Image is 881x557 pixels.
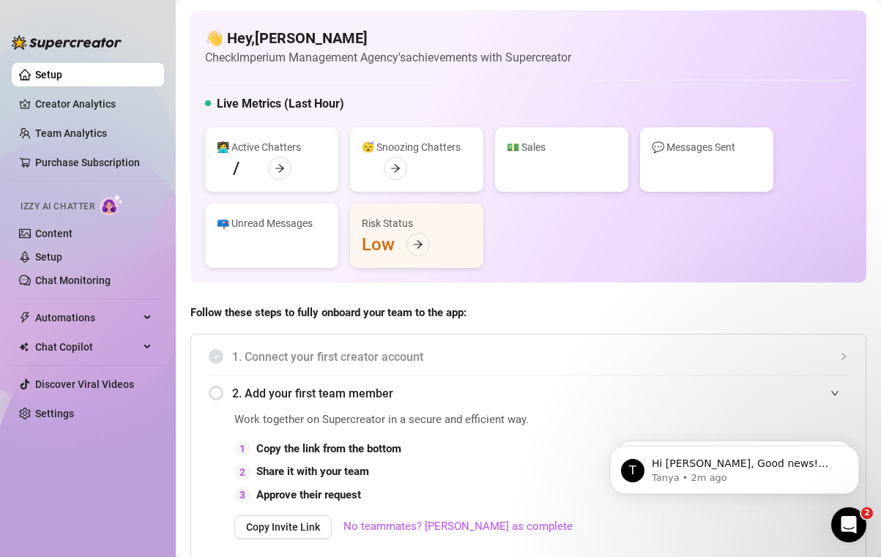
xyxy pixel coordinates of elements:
[35,151,152,174] a: Purchase Subscription
[234,464,250,480] div: 2
[12,35,122,50] img: logo-BBDzfeDw.svg
[35,251,62,263] a: Setup
[217,215,327,231] div: 📪 Unread Messages
[246,521,320,533] span: Copy Invite Link
[234,411,573,429] span: Work together on Supercreator in a secure and efficient way.
[830,389,839,397] span: expanded
[343,518,573,536] a: No teammates? [PERSON_NAME] as complete
[275,163,285,173] span: arrow-right
[205,48,571,67] article: Check Imperium Management Agency's achievements with Supercreator
[256,465,369,478] strong: Share it with your team
[209,339,848,375] div: 1. Connect your first creator account
[35,408,74,419] a: Settings
[35,274,111,286] a: Chat Monitoring
[232,348,848,366] span: 1. Connect your first creator account
[256,488,361,501] strong: Approve their request
[861,507,873,519] span: 2
[256,442,401,455] strong: Copy the link from the bottom
[839,352,848,361] span: collapsed
[35,92,152,116] a: Creator Analytics
[190,306,466,319] strong: Follow these steps to fully onboard your team to the app:
[652,139,762,155] div: 💬 Messages Sent
[232,384,848,403] span: 2. Add your first team member
[35,69,62,81] a: Setup
[390,163,401,173] span: arrow-right
[35,335,139,359] span: Chat Copilot
[234,487,250,503] div: 3
[234,515,332,539] button: Copy Invite Link
[205,28,571,48] h4: 👋 Hey, [PERSON_NAME]
[362,215,472,231] div: Risk Status
[19,342,29,352] img: Chat Copilot
[35,306,139,329] span: Automations
[362,139,472,155] div: 😴 Snoozing Chatters
[507,139,617,155] div: 💵 Sales
[588,415,881,517] iframe: Intercom notifications message
[234,441,250,457] div: 1
[217,139,327,155] div: 👩‍💻 Active Chatters
[217,95,344,113] h5: Live Metrics (Last Hour)
[831,507,866,542] iframe: Intercom live chat
[19,312,31,324] span: thunderbolt
[100,194,123,215] img: AI Chatter
[35,127,107,139] a: Team Analytics
[413,239,423,250] span: arrow-right
[35,378,134,390] a: Discover Viral Videos
[35,228,73,239] a: Content
[209,375,848,411] div: 2. Add your first team member
[21,200,94,214] span: Izzy AI Chatter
